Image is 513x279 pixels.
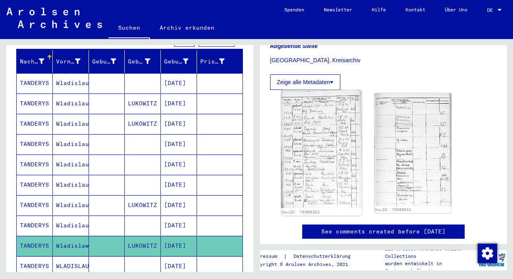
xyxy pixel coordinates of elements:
[53,134,89,154] mat-cell: Wladislaus
[17,94,53,113] mat-cell: TANDERYS
[375,207,411,212] a: DocID: 70999851
[281,210,320,215] a: DocID: 70999851
[56,55,91,68] div: Vorname
[53,50,89,73] mat-header-cell: Vorname
[161,50,197,73] mat-header-cell: Geburtsdatum
[287,252,360,261] a: Datenschutzerklärung
[17,175,53,195] mat-cell: TANDERYS
[89,50,125,73] mat-header-cell: Geburtsname
[161,216,197,235] mat-cell: [DATE]
[281,90,362,208] img: 001.jpg
[321,227,446,236] a: See comments created before [DATE]
[17,155,53,174] mat-cell: TANDERYS
[53,216,89,235] mat-cell: Wladislaus
[53,175,89,195] mat-cell: Wladislaus
[125,50,161,73] mat-header-cell: Geburt‏
[161,195,197,215] mat-cell: [DATE]
[128,55,160,68] div: Geburt‏
[200,55,235,68] div: Prisoner #
[92,55,127,68] div: Geburtsname
[53,256,89,276] mat-cell: WLADISLAUS
[125,114,161,134] mat-cell: LUKOWITZ
[161,134,197,154] mat-cell: [DATE]
[56,57,80,66] div: Vorname
[164,57,188,66] div: Geburtsdatum
[125,236,161,256] mat-cell: LUKOWITZ
[20,55,54,68] div: Nachname
[17,134,53,154] mat-cell: TANDERYS
[92,57,117,66] div: Geburtsname
[161,73,197,93] mat-cell: [DATE]
[17,50,53,73] mat-header-cell: Nachname
[17,256,53,276] mat-cell: TANDERYS
[385,260,476,275] p: wurden entwickelt in Partnerschaft mit
[251,261,360,268] p: Copyright © Arolsen Archives, 2021
[161,94,197,113] mat-cell: [DATE]
[17,114,53,134] mat-cell: TANDERYS
[17,236,53,256] mat-cell: TANDERYS
[161,155,197,174] mat-cell: [DATE]
[17,195,53,215] mat-cell: TANDERYS
[53,94,89,113] mat-cell: Wladislaus
[200,57,225,66] div: Prisoner #
[161,236,197,256] mat-cell: [DATE]
[251,252,360,261] div: |
[270,74,341,90] button: Zeige alle Metadaten
[125,94,161,113] mat-cell: LUKOWITZ
[128,57,150,66] div: Geburt‏
[476,250,507,270] img: yv_logo.png
[161,175,197,195] mat-cell: [DATE]
[53,114,89,134] mat-cell: Wladislaus
[53,195,89,215] mat-cell: Wladislaus
[251,252,284,261] a: Impressum
[197,50,242,73] mat-header-cell: Prisoner #
[53,236,89,256] mat-cell: Wladislaw
[374,93,451,206] img: 002.jpg
[487,7,496,13] span: DE
[385,245,476,260] p: Die Arolsen Archives Online-Collections
[164,55,199,68] div: Geburtsdatum
[20,57,44,66] div: Nachname
[53,155,89,174] mat-cell: Wladislaus
[6,8,102,28] img: Arolsen_neg.svg
[53,73,89,93] mat-cell: Wladislaus
[270,43,318,49] b: Abgebende Stelle
[161,256,197,276] mat-cell: [DATE]
[270,56,497,65] p: [GEOGRAPHIC_DATA], Kreisarchiv
[150,18,224,37] a: Archiv erkunden
[108,18,150,39] a: Suchen
[17,216,53,235] mat-cell: TANDERYS
[478,244,497,263] img: Zustimmung ändern
[125,195,161,215] mat-cell: LUKOWITZ
[17,73,53,93] mat-cell: TANDERYS
[161,114,197,134] mat-cell: [DATE]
